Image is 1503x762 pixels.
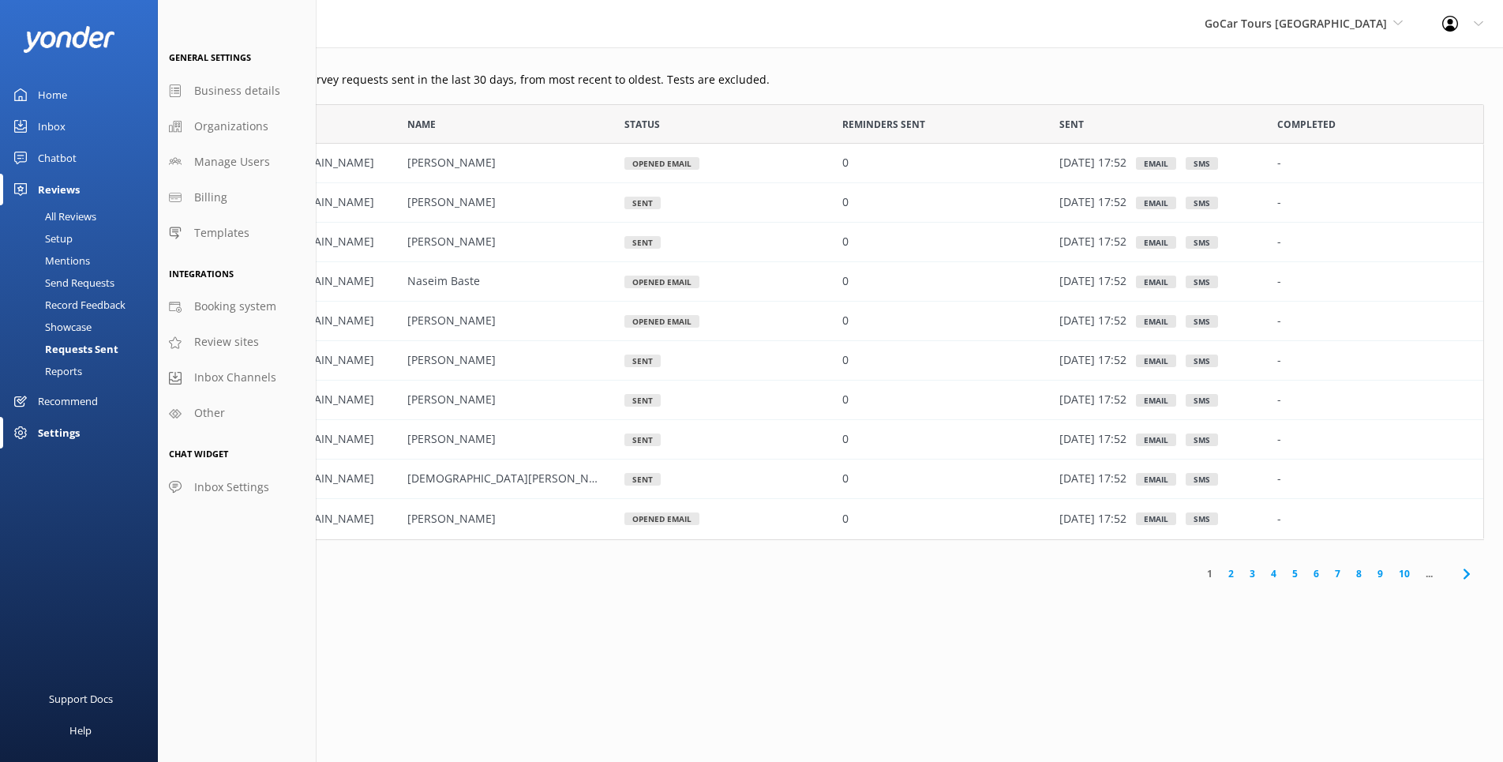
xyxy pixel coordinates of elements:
[1186,276,1218,288] div: SMS
[842,392,849,409] p: 0
[69,715,92,746] div: Help
[1277,194,1281,212] p: -
[1277,352,1281,370] p: -
[842,471,849,488] p: 0
[624,394,661,407] div: Sent
[1199,566,1220,581] a: 1
[1059,510,1126,527] p: [DATE] 17:52
[194,404,225,422] span: Other
[9,338,158,360] a: Requests Sent
[177,183,1484,223] div: row
[1277,313,1281,330] p: -
[158,289,316,325] a: Booking system
[1391,566,1418,581] a: 10
[407,117,436,132] span: Name
[842,510,849,527] p: 0
[9,250,158,272] a: Mentions
[158,145,316,180] a: Manage Users
[842,313,849,330] p: 0
[38,111,66,142] div: Inbox
[407,392,496,407] span: [PERSON_NAME]
[49,683,113,715] div: Support Docs
[407,353,496,368] span: [PERSON_NAME]
[9,250,90,272] div: Mentions
[9,205,158,227] a: All Reviews
[158,180,316,216] a: Billing
[1277,234,1281,251] p: -
[194,153,270,171] span: Manage Users
[1059,431,1126,449] p: [DATE] 17:52
[1284,566,1306,581] a: 5
[624,117,660,132] span: Status
[407,432,496,447] span: [PERSON_NAME]
[1277,471,1281,488] p: -
[38,417,80,449] div: Settings
[1186,394,1218,407] div: SMS
[158,396,316,431] a: Other
[1136,157,1176,170] div: Email
[1059,155,1126,172] p: [DATE] 17:52
[1348,566,1370,581] a: 8
[407,274,480,289] span: Naseim Baste
[1136,315,1176,328] div: Email
[177,341,1484,381] div: row
[407,235,496,250] span: [PERSON_NAME]
[1186,236,1218,249] div: SMS
[1186,473,1218,486] div: SMS
[1418,566,1441,581] span: ...
[624,157,699,170] div: Opened Email
[1059,313,1126,330] p: [DATE] 17:52
[158,73,316,109] a: Business details
[624,197,661,209] div: Sent
[407,156,496,171] span: [PERSON_NAME]
[1059,117,1084,132] span: Sent
[1136,512,1176,525] div: Email
[1205,16,1387,31] span: GoCar Tours [GEOGRAPHIC_DATA]
[1136,236,1176,249] div: Email
[1277,431,1281,449] p: -
[38,142,77,174] div: Chatbot
[624,236,661,249] div: Sent
[9,316,158,338] a: Showcase
[1277,392,1281,409] p: -
[194,118,268,135] span: Organizations
[24,26,114,52] img: yonder-white-logo.png
[9,205,96,227] div: All Reviews
[177,262,1484,302] div: row
[9,338,118,360] div: Requests Sent
[177,144,1484,183] div: row
[194,298,276,315] span: Booking system
[1370,566,1391,581] a: 9
[624,355,661,367] div: Sent
[1277,155,1281,172] p: -
[624,473,661,486] div: Sent
[842,117,925,132] span: Reminders Sent
[38,174,80,205] div: Reviews
[177,144,1484,539] div: grid
[38,79,67,111] div: Home
[624,276,699,288] div: Opened Email
[842,273,849,291] p: 0
[194,82,280,99] span: Business details
[177,381,1484,420] div: row
[1277,510,1281,527] p: -
[158,109,316,145] a: Organizations
[169,448,228,460] span: Chat Widget
[158,360,316,396] a: Inbox Channels
[1277,117,1336,132] span: Completed
[9,360,82,382] div: Reports
[1277,273,1281,291] p: -
[1136,197,1176,209] div: Email
[158,325,316,360] a: Review sites
[9,272,114,294] div: Send Requests
[407,471,617,486] span: [DEMOGRAPHIC_DATA][PERSON_NAME]
[1186,434,1218,446] div: SMS
[158,216,316,251] a: Templates
[177,71,1484,88] p: Status of all review and survey requests sent in the last 30 days, from most recent to oldest. Te...
[177,302,1484,341] div: row
[407,511,496,526] span: [PERSON_NAME]
[9,294,158,316] a: Record Feedback
[177,460,1484,499] div: row
[1059,352,1126,370] p: [DATE] 17:52
[169,51,251,63] span: General Settings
